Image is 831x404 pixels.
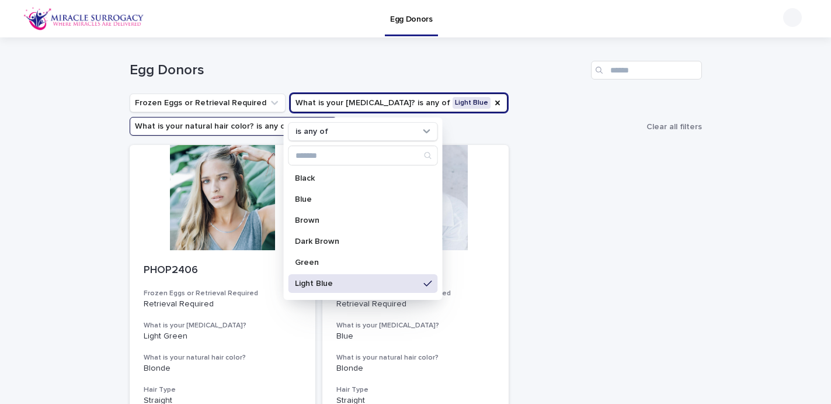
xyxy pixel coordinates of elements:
[642,118,702,136] button: Clear all filters
[290,94,507,112] button: What is your eye color?
[144,332,302,341] p: Light Green
[295,216,419,225] p: Brown
[295,237,419,246] p: Dark Brown
[295,174,419,182] p: Black
[336,299,495,309] p: Retrieval Required
[144,321,302,330] h3: What is your [MEDICAL_DATA]?
[336,353,495,362] h3: What is your natural hair color?
[288,146,437,165] input: Search
[130,94,286,112] button: Frozen Eggs or Retrieval Required
[144,364,302,374] p: Blonde
[23,7,144,30] img: OiFFDOGZQuirLhrlO1ag
[295,127,328,137] p: is any of
[130,62,586,79] h1: Egg Donors
[144,289,302,298] h3: Frozen Eggs or Retrieval Required
[288,146,437,165] div: Search
[336,332,495,341] p: Blue
[295,258,419,267] p: Green
[295,279,419,288] p: Light Blue
[646,123,702,131] span: Clear all filters
[130,117,337,136] button: What is your natural hair color?
[336,321,495,330] h3: What is your [MEDICAL_DATA]?
[336,385,495,395] h3: Hair Type
[144,264,302,277] p: PHOP2406
[144,353,302,362] h3: What is your natural hair color?
[144,299,302,309] p: Retrieval Required
[295,195,419,203] p: Blue
[591,61,702,80] input: Search
[336,364,495,374] p: Blonde
[144,385,302,395] h3: Hair Type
